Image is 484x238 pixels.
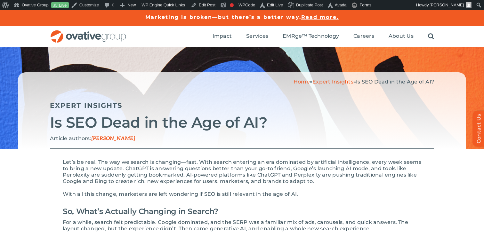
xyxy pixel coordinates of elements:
span: About Us [389,33,414,39]
h2: Is SEO Dead in the Age of AI? [50,115,434,131]
span: For a while, search felt predictable. Google dominated, and the SERP was a familiar mix of ads, c... [63,219,408,232]
span: Impact [213,33,232,39]
a: Impact [213,33,232,40]
span: Services [246,33,268,39]
span: Let’s be real. The way we search is changing—fast. With search entering an era dominated by artif... [63,159,421,184]
a: Services [246,33,268,40]
div: Focus keyphrase not set [230,3,234,7]
a: Expert Insights [50,101,123,109]
span: EMRge™ Technology [283,33,339,39]
a: Live [51,2,69,9]
a: Home [294,79,310,85]
span: [PERSON_NAME] [430,3,464,7]
a: Expert Insights [312,79,353,85]
a: Read more. [301,14,339,20]
h2: So, What’s Actually Changing in Search? [63,204,421,219]
span: [PERSON_NAME] [91,136,135,142]
a: Careers [353,33,374,40]
a: OG_Full_horizontal_RGB [50,29,127,36]
span: Careers [353,33,374,39]
p: Article authors: [50,135,434,142]
span: » » [294,79,434,85]
a: EMRge™ Technology [283,33,339,40]
a: Marketing is broken—but there’s a better way. [145,14,301,20]
span: Is SEO Dead in the Age of AI? [356,79,434,85]
nav: Menu [213,26,434,47]
a: Search [428,33,434,40]
span: With all this change, marketers are left wondering if SEO is still relevant in the age of AI. [63,191,298,197]
a: About Us [389,33,414,40]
